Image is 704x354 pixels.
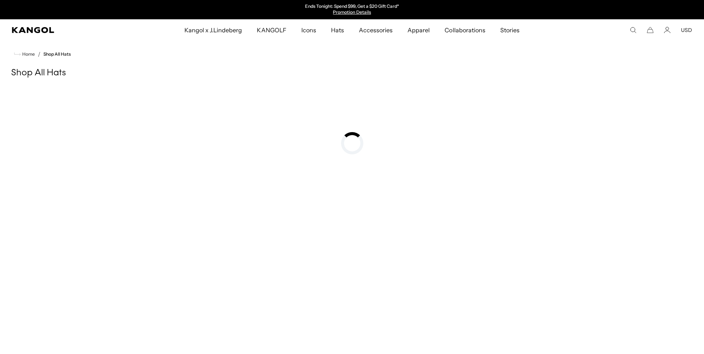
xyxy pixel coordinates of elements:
span: Stories [500,19,520,41]
span: Hats [331,19,344,41]
a: Stories [493,19,527,41]
button: USD [681,27,692,33]
a: Accessories [351,19,400,41]
span: Icons [301,19,316,41]
span: Apparel [407,19,430,41]
a: KANGOLF [249,19,294,41]
a: Home [14,51,35,58]
a: Icons [294,19,324,41]
a: Kangol x J.Lindeberg [177,19,250,41]
li: / [35,50,40,59]
span: KANGOLF [257,19,286,41]
a: Apparel [400,19,437,41]
span: Kangol x J.Lindeberg [184,19,242,41]
summary: Search here [630,27,636,33]
a: Shop All Hats [43,52,71,57]
a: Account [664,27,671,33]
a: Collaborations [437,19,492,41]
span: Collaborations [445,19,485,41]
a: Promotion Details [333,9,371,15]
h1: Shop All Hats [11,68,693,79]
a: Hats [324,19,351,41]
slideshow-component: Announcement bar [276,4,429,16]
div: Announcement [276,4,429,16]
a: Kangol [12,27,122,33]
p: Ends Tonight: Spend $99, Get a $20 Gift Card* [305,4,399,10]
span: Accessories [359,19,393,41]
span: Home [21,52,35,57]
button: Cart [647,27,654,33]
div: 1 of 2 [276,4,429,16]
